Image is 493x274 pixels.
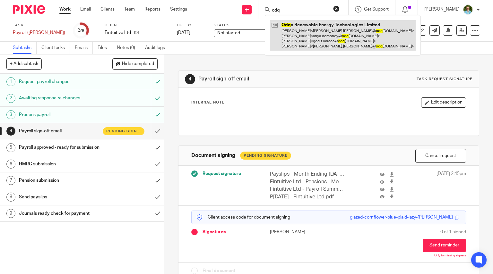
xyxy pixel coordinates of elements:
div: 4 [185,74,195,84]
button: Edit description [421,97,466,108]
div: 3 [78,27,84,34]
h1: Journals ready check for payment [19,209,103,218]
small: /9 [81,29,84,32]
a: Emails [75,42,93,54]
button: Cancel request [415,149,466,163]
a: Settings [170,6,187,12]
label: Due by [177,23,206,28]
h1: Request payroll changes [19,77,103,87]
span: Signatures [203,229,226,235]
p: [PERSON_NAME] [270,229,329,235]
h1: Process payroll [19,110,103,120]
a: Audit logs [145,42,170,54]
span: Pending signature [106,129,141,134]
div: 1 [6,77,15,86]
span: Get Support [364,7,389,12]
p: Fintuitive Ltd - Payroll Summary - Month 4.pdf [270,186,344,193]
input: Search [271,8,329,13]
p: [PERSON_NAME] [424,6,460,12]
a: Notes (0) [117,42,140,54]
button: Hide completed [112,58,158,69]
label: Status [214,23,278,28]
button: Send reminder [423,239,466,252]
div: glazed-cornflower-blue-plaid-lazy-[PERSON_NAME] [350,214,453,220]
button: Clear [333,5,340,12]
label: Task [13,23,65,28]
label: Client [105,23,169,28]
span: Final document [203,268,235,274]
div: Pending Signature [240,152,291,160]
div: 9 [6,209,15,218]
h1: Payroll approved - ready for submission [19,143,103,152]
p: Fintuitive Ltd - Pensions - Month 4.pdf [270,178,344,186]
a: Work [59,6,71,12]
div: 2 [6,94,15,103]
a: Email [80,6,91,12]
span: Not started [217,31,240,35]
div: 8 [6,193,15,202]
img: U9kDOIcY.jpeg [463,4,473,15]
div: 3 [6,110,15,119]
p: P[DATE] - Fintuitive Ltd.pdf [270,193,344,201]
span: [DATE] [177,30,190,35]
button: + Add subtask [6,58,42,69]
a: Clients [100,6,115,12]
span: Request signature [203,170,241,177]
h1: Send payslips [19,192,103,202]
div: 7 [6,176,15,185]
div: Payroll (Louise) [13,29,65,36]
h1: HMRC submission [19,159,103,169]
span: Hide completed [122,62,154,67]
img: Pixie [13,5,45,14]
a: Team [124,6,135,12]
div: Payroll ([PERSON_NAME]) [13,29,65,36]
h1: Awaiting response re changes [19,93,103,103]
p: Fintuitive Ltd [105,29,131,36]
h1: Payroll sign-off email [19,126,103,136]
h1: Document signing [191,152,235,159]
span: 0 of 1 signed [440,229,466,235]
div: 4 [6,127,15,136]
div: 5 [6,143,15,152]
a: Client tasks [41,42,70,54]
h1: Payroll sign-off email [198,76,342,82]
div: Task request signature [417,77,472,82]
div: 6 [6,160,15,169]
p: Payslips - Month Ending [DATE].pdf [270,170,344,178]
h1: Pension submission [19,176,103,185]
p: Internal Note [191,100,224,105]
a: Files [98,42,112,54]
a: Subtasks [13,42,37,54]
a: Reports [144,6,160,12]
p: Client access code for document signing [196,214,290,220]
p: Only to missing signers [434,254,466,258]
span: [DATE] 2:45pm [437,170,466,201]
